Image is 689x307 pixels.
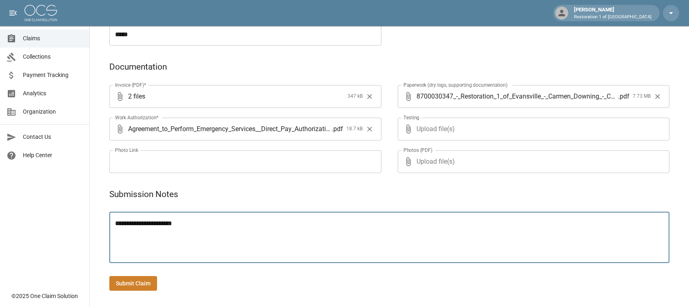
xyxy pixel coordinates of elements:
span: Organization [23,107,83,116]
button: open drawer [5,5,21,21]
span: Collections [23,53,83,61]
button: Clear [651,90,664,103]
label: Paperwork (dry logs, supporting documentation) [403,81,507,88]
label: Testing [403,114,419,121]
span: Upload file(s) [417,150,648,173]
label: Photo Link [115,147,138,153]
span: Claims [23,34,83,43]
span: . pdf [332,124,343,134]
label: Work Authorization* [115,114,159,121]
label: Photos (PDF) [403,147,432,153]
button: Clear [363,123,376,135]
div: © 2025 One Claim Solution [11,292,78,300]
button: Clear [363,90,376,103]
span: 347 kB [348,92,363,101]
p: Restoration 1 of [GEOGRAPHIC_DATA] [574,14,651,21]
span: Contact Us [23,133,83,141]
span: Upload file(s) [417,118,648,140]
span: . pdf [618,92,629,101]
span: 2 files [128,85,344,108]
span: Agreement_to_Perform_Emergency_Services__Direct_Pay_Authorization___Assignment_of_Benefits_-_8700... [128,124,332,134]
img: ocs-logo-white-transparent.png [24,5,57,21]
span: Help Center [23,151,83,160]
span: 8700030347_-_Restoration_1_of_Evansville_-_Carmen_Downing_-_Content_Bundle [417,92,618,101]
div: [PERSON_NAME] [571,6,655,20]
button: Submit Claim [109,276,157,291]
label: Invoice (PDF)* [115,81,146,88]
span: Payment Tracking [23,71,83,79]
span: 18.7 kB [346,125,363,133]
span: Analytics [23,89,83,98]
span: 7.73 MB [633,92,651,101]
